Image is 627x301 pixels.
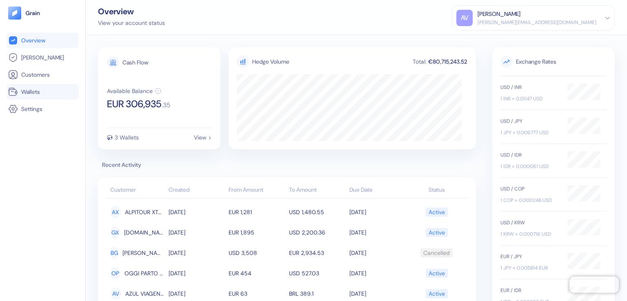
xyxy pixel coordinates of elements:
[110,267,120,279] div: OP
[162,102,170,108] span: . 35
[167,182,227,199] th: Created
[347,263,408,283] td: [DATE]
[500,151,559,159] div: USD / IDR
[429,266,445,280] div: Active
[500,95,559,102] div: 1 INR = 0.01147 USD
[500,55,607,68] span: Exchange Rates
[429,226,445,239] div: Active
[110,247,118,259] div: BG
[252,58,289,66] div: Hedge Volume
[287,202,347,222] td: USD 1,480.55
[287,243,347,263] td: EUR 2,934.53
[107,88,153,94] div: Available Balance
[347,243,408,263] td: [DATE]
[110,206,121,218] div: AX
[8,53,77,62] a: [PERSON_NAME]
[107,99,162,109] span: EUR 306,935
[8,87,77,97] a: Wallets
[500,163,559,170] div: 1 IDR = 0.000061 USD
[21,71,50,79] span: Customers
[21,105,42,113] span: Settings
[500,287,559,294] div: EUR / IDR
[8,104,77,114] a: Settings
[500,84,559,91] div: USD / INR
[500,264,559,272] div: 1 JPY = 0.005814 EUR
[227,243,287,263] td: USD 3,508
[287,182,347,199] th: To Amount
[125,205,165,219] span: ALPITOUR XTG DIRECT
[347,182,408,199] th: Due Date
[124,226,165,239] span: GRNCONNECT.COM XML WEB
[98,7,165,15] div: Overview
[98,19,165,27] div: View your account status
[227,222,287,243] td: EUR 1,895
[194,135,211,140] div: View >
[500,219,559,226] div: USD / KRW
[429,205,445,219] div: Active
[429,287,445,301] div: Active
[287,263,347,283] td: USD 527.03
[8,7,21,20] img: logo-tablet-V2.svg
[21,88,40,96] span: Wallets
[8,70,77,80] a: Customers
[107,88,161,94] button: Available Balance
[412,59,427,64] div: Total:
[21,36,45,44] span: Overview
[287,222,347,243] td: USD 2,200.36
[569,277,619,293] iframe: Chatra live chat
[500,185,559,193] div: USD / COP
[347,202,408,222] td: [DATE]
[167,263,227,283] td: [DATE]
[500,253,559,260] div: EUR / JPY
[500,117,559,125] div: USD / JPY
[167,222,227,243] td: [DATE]
[227,202,287,222] td: EUR 1,281
[21,53,64,62] span: [PERSON_NAME]
[227,263,287,283] td: EUR 454
[122,246,165,260] span: BD GRAIVER NEVE SHAANAN - HAIFA
[98,161,476,169] span: Recent Activity
[110,226,120,239] div: GX
[500,129,559,136] div: 1 JPY = 0.006777 USD
[500,230,559,238] div: 1 KRW = 0.000716 USD
[478,19,596,26] div: [PERSON_NAME][EMAIL_ADDRESS][DOMAIN_NAME]
[500,197,559,204] div: 1 COP = 0.000248 USD
[227,182,287,199] th: From Amount
[423,246,450,260] div: Cancelled
[8,35,77,45] a: Overview
[167,243,227,263] td: [DATE]
[167,202,227,222] td: [DATE]
[106,182,167,199] th: Customer
[125,266,164,280] span: OGGI PARTO XML GGT
[409,186,464,194] div: Status
[110,288,121,300] div: AV
[347,222,408,243] td: [DATE]
[115,135,139,140] div: 3 Wallets
[25,10,40,16] img: logo
[122,60,148,65] div: Cash Flow
[456,10,473,26] div: AV
[427,59,468,64] div: €80,715,243.52
[478,10,520,18] div: [PERSON_NAME]
[125,287,164,301] span: AZUL VIAGENS OE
